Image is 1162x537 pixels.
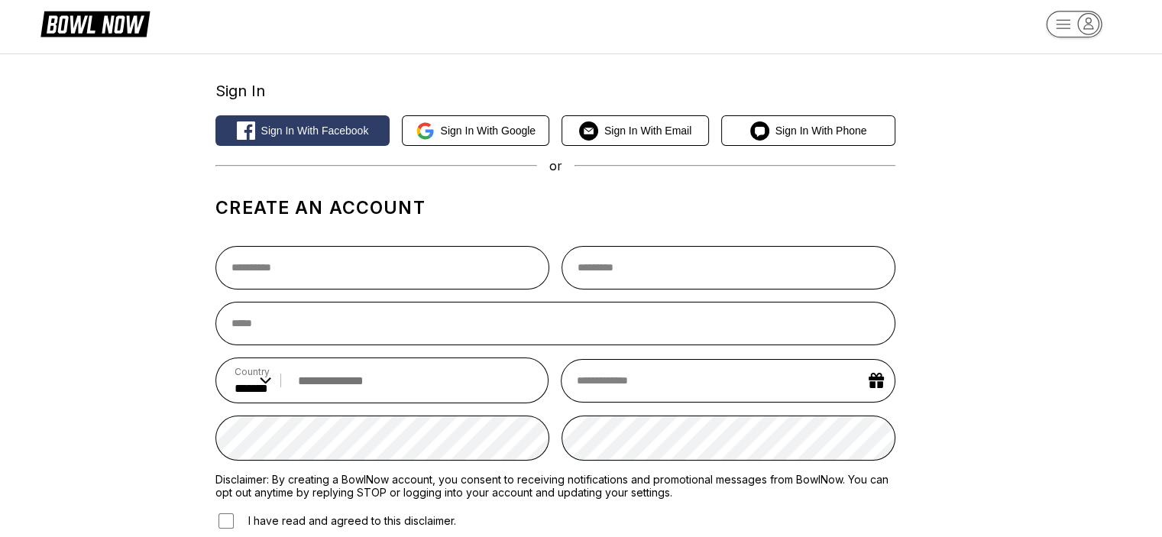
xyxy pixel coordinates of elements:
[402,115,549,146] button: Sign in with Google
[235,366,271,377] label: Country
[441,125,536,137] span: Sign in with Google
[215,115,390,146] button: Sign in with Facebook
[215,197,895,218] h1: Create an account
[775,125,867,137] span: Sign in with Phone
[215,158,895,173] div: or
[215,82,895,100] div: Sign In
[721,115,895,146] button: Sign in with Phone
[218,513,234,529] input: I have read and agreed to this disclaimer.
[215,511,456,531] label: I have read and agreed to this disclaimer.
[261,125,369,137] span: Sign in with Facebook
[215,473,895,499] label: Disclaimer: By creating a BowlNow account, you consent to receiving notifications and promotional...
[562,115,709,146] button: Sign in with Email
[604,125,691,137] span: Sign in with Email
